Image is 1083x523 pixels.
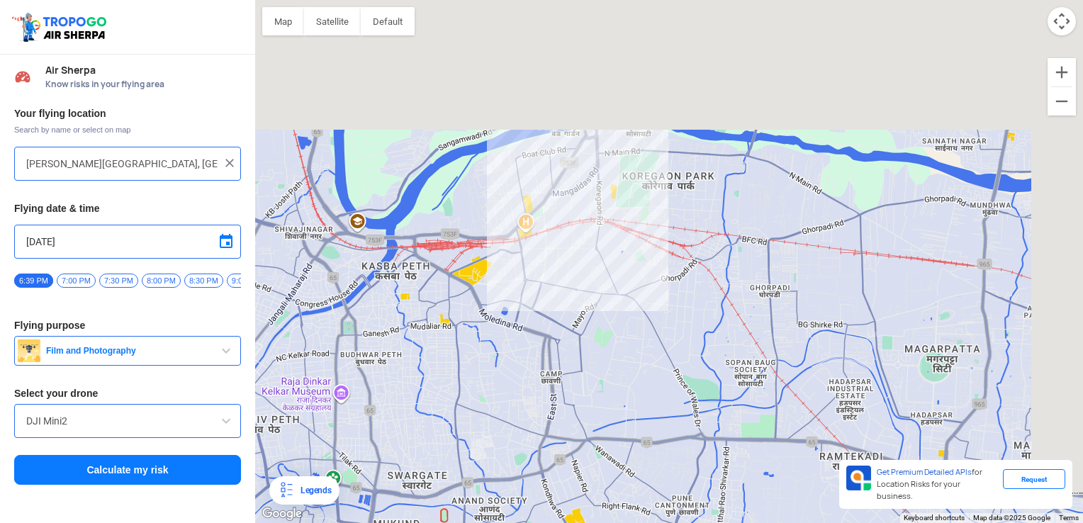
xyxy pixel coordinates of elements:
[45,79,241,90] span: Know risks in your flying area
[26,412,229,429] input: Search by name or Brand
[11,11,111,43] img: ic_tgdronemaps.svg
[1048,87,1076,116] button: Zoom out
[45,64,241,76] span: Air Sherpa
[223,156,237,170] img: ic_close.png
[973,514,1050,522] span: Map data ©2025 Google
[184,274,223,288] span: 8:30 PM
[14,68,31,85] img: Risk Scores
[904,513,965,523] button: Keyboard shortcuts
[18,339,40,362] img: film.png
[262,7,304,35] button: Show street map
[99,274,138,288] span: 7:30 PM
[40,345,218,356] span: Film and Photography
[14,320,241,330] h3: Flying purpose
[14,455,241,485] button: Calculate my risk
[1003,469,1065,489] div: Request
[846,466,871,490] img: Premium APIs
[14,336,241,366] button: Film and Photography
[877,467,972,477] span: Get Premium Detailed APIs
[227,274,266,288] span: 9:00 PM
[259,505,305,523] a: Open this area in Google Maps (opens a new window)
[278,482,295,499] img: Legends
[1048,7,1076,35] button: Map camera controls
[14,274,53,288] span: 6:39 PM
[14,124,241,135] span: Search by name or select on map
[1059,514,1079,522] a: Terms
[871,466,1003,503] div: for Location Risks for your business.
[142,274,181,288] span: 8:00 PM
[14,388,241,398] h3: Select your drone
[57,274,96,288] span: 7:00 PM
[14,108,241,118] h3: Your flying location
[295,482,331,499] div: Legends
[259,505,305,523] img: Google
[304,7,361,35] button: Show satellite imagery
[26,233,229,250] input: Select Date
[14,203,241,213] h3: Flying date & time
[26,155,218,172] input: Search your flying location
[1048,58,1076,86] button: Zoom in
